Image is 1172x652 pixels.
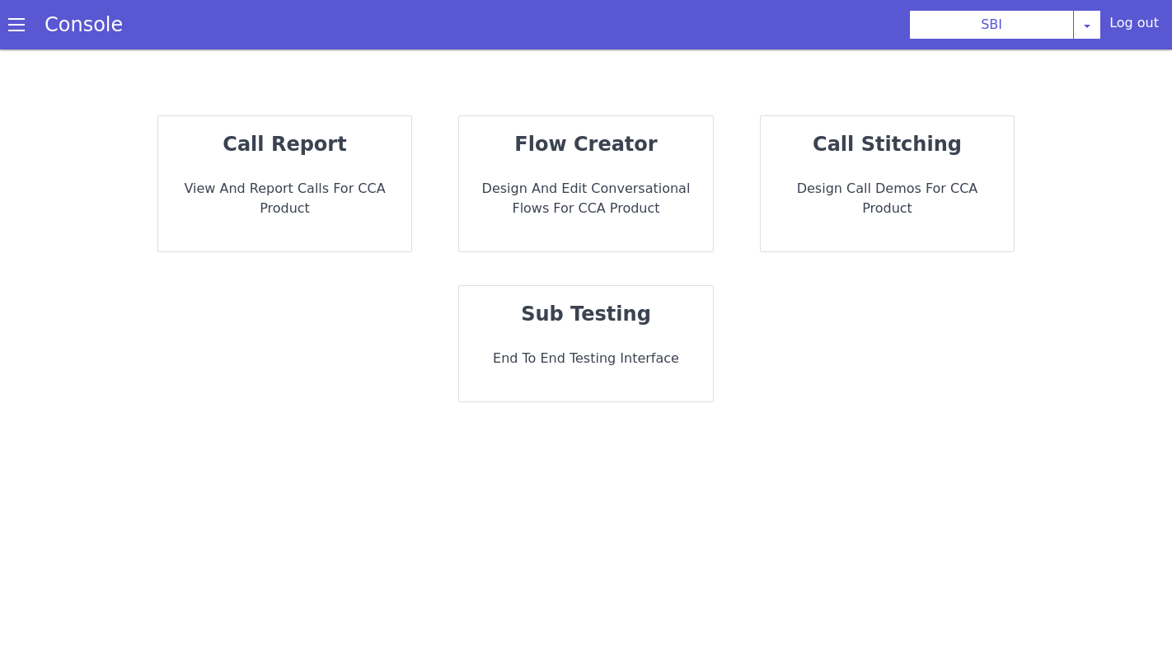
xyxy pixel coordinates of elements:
[472,349,700,368] p: End to End Testing Interface
[223,133,346,156] strong: call report
[909,10,1074,40] button: SBI
[774,179,1001,218] p: Design call demos for CCA Product
[1109,13,1159,40] div: Log out
[514,133,657,156] strong: flow creator
[521,303,651,326] strong: sub testing
[472,179,700,218] p: Design and Edit Conversational flows for CCA Product
[25,13,143,36] a: Console
[813,133,962,156] strong: call stitching
[171,179,399,218] p: View and report calls for CCA Product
